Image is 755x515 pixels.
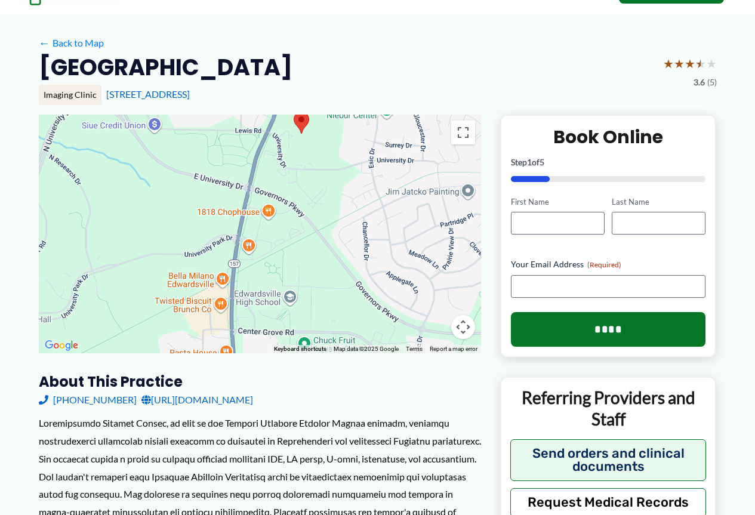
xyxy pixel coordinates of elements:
p: Referring Providers and Staff [510,387,707,430]
img: Google [42,338,81,353]
h2: Book Online [511,125,706,149]
button: Keyboard shortcuts [274,345,326,353]
h2: [GEOGRAPHIC_DATA] [39,53,292,82]
span: ★ [706,53,717,75]
a: Open this area in Google Maps (opens a new window) [42,338,81,353]
button: Toggle fullscreen view [451,121,475,144]
span: (5) [707,75,717,90]
a: Terms (opens in new tab) [406,346,423,352]
a: [STREET_ADDRESS] [106,88,190,100]
h3: About this practice [39,372,481,391]
span: ★ [695,53,706,75]
span: ★ [685,53,695,75]
a: [URL][DOMAIN_NAME] [141,391,253,409]
span: ★ [663,53,674,75]
span: ← [39,37,50,48]
a: ←Back to Map [39,34,104,52]
a: Report a map error [430,346,477,352]
label: First Name [511,196,605,208]
a: [PHONE_NUMBER] [39,391,137,409]
button: Send orders and clinical documents [510,439,707,481]
button: Map camera controls [451,315,475,339]
label: Your Email Address [511,258,706,270]
span: (Required) [587,260,621,269]
span: 3.6 [694,75,705,90]
span: 1 [527,157,532,167]
div: Imaging Clinic [39,85,101,105]
span: Map data ©2025 Google [334,346,399,352]
span: 5 [540,157,544,167]
span: ★ [674,53,685,75]
label: Last Name [612,196,705,208]
p: Step of [511,158,706,166]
